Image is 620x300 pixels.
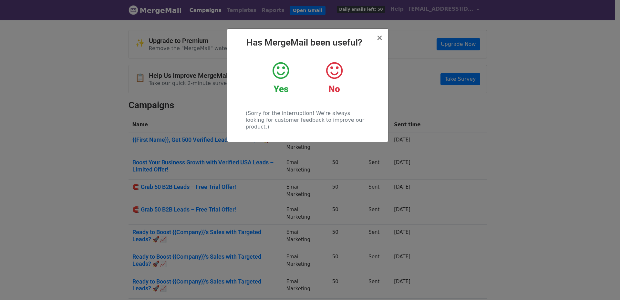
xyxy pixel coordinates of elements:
iframe: Chat Widget [588,269,620,300]
strong: Yes [274,84,288,94]
h2: Has MergeMail been useful? [232,37,383,48]
a: Yes [259,61,303,95]
span: × [376,33,383,42]
a: No [312,61,356,95]
p: (Sorry for the interruption! We're always looking for customer feedback to improve our product.) [246,110,369,130]
strong: No [328,84,340,94]
button: Close [376,34,383,42]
